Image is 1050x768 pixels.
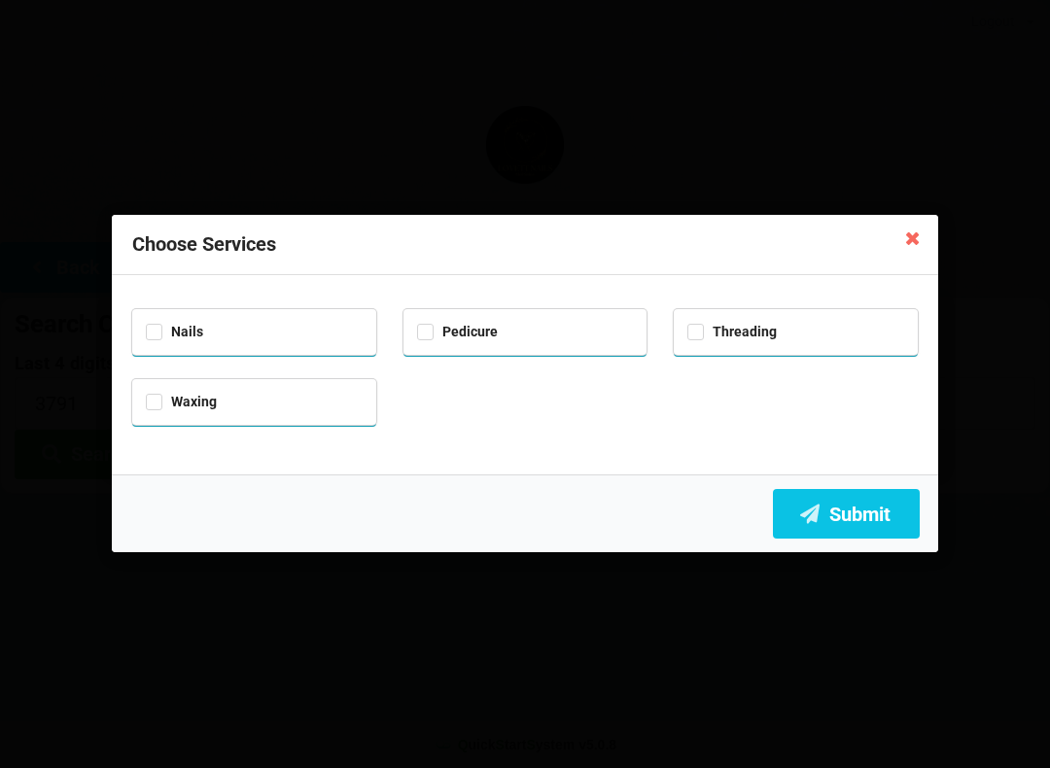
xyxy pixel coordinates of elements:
[146,394,217,410] label: Waxing
[773,489,920,539] button: Submit
[687,324,777,340] label: Threading
[146,324,203,340] label: Nails
[112,215,938,275] div: Choose Services
[417,324,498,340] label: Pedicure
